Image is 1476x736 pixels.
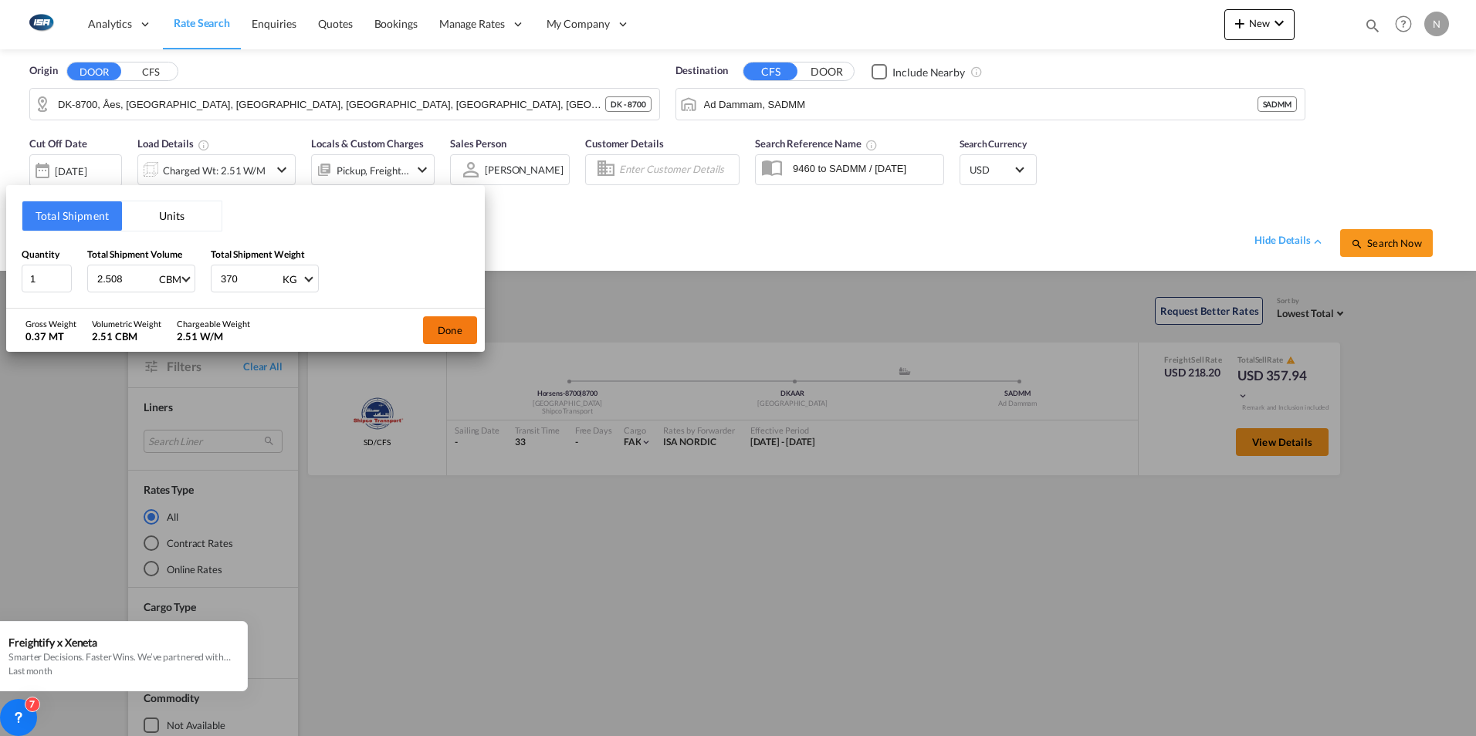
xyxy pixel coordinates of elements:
[92,329,161,343] div: 2.51 CBM
[22,248,59,260] span: Quantity
[283,273,297,285] div: KG
[177,318,250,329] div: Chargeable Weight
[25,329,76,343] div: 0.37 MT
[423,316,477,344] button: Done
[25,318,76,329] div: Gross Weight
[22,265,72,292] input: Qty
[87,248,182,260] span: Total Shipment Volume
[22,201,122,231] button: Total Shipment
[122,201,222,231] button: Units
[159,273,181,285] div: CBM
[211,248,305,260] span: Total Shipment Weight
[92,318,161,329] div: Volumetric Weight
[96,265,157,292] input: Enter volume
[219,265,281,292] input: Enter weight
[177,329,250,343] div: 2.51 W/M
